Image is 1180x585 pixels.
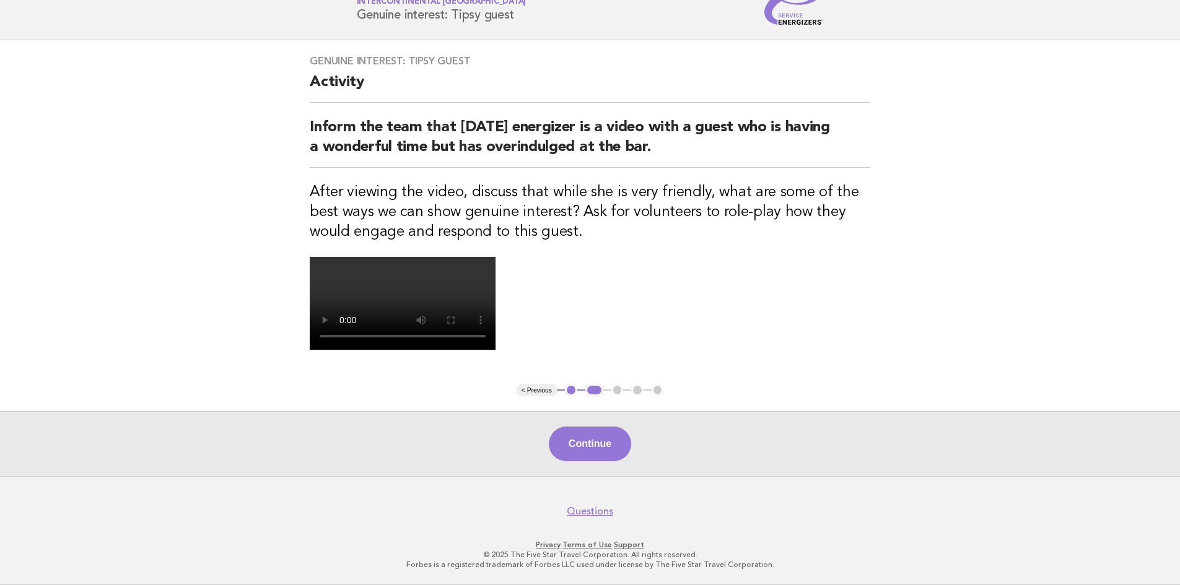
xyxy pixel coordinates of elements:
[585,384,603,396] button: 2
[310,118,870,168] h2: Inform the team that [DATE] energizer is a video with a guest who is having a wonderful time but ...
[211,550,969,560] p: © 2025 The Five Star Travel Corporation. All rights reserved.
[549,427,631,461] button: Continue
[310,183,870,242] h3: After viewing the video, discuss that while she is very friendly, what are some of the best ways ...
[310,55,870,67] h3: Genuine interest: Tipsy guest
[562,540,612,549] a: Terms of Use
[310,72,870,103] h2: Activity
[565,384,577,396] button: 1
[536,540,561,549] a: Privacy
[517,384,557,396] button: < Previous
[614,540,644,549] a: Support
[567,505,613,518] a: Questions
[211,560,969,570] p: Forbes is a registered trademark of Forbes LLC used under license by The Five Star Travel Corpora...
[211,540,969,550] p: · ·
